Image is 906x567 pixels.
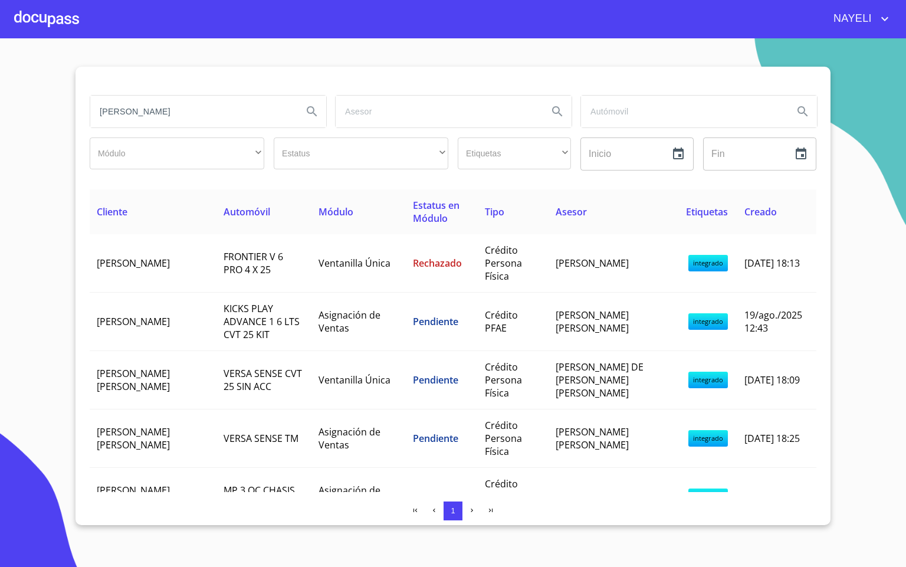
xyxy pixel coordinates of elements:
[90,137,264,169] div: ​
[97,425,170,451] span: [PERSON_NAME] [PERSON_NAME]
[413,373,458,386] span: Pendiente
[274,137,448,169] div: ​
[556,490,629,503] span: [PERSON_NAME]
[485,309,518,335] span: Crédito PFAE
[224,367,302,393] span: VERSA SENSE CVT 25 SIN ACC
[485,205,504,218] span: Tipo
[224,205,270,218] span: Automóvil
[224,250,283,276] span: FRONTIER V 6 PRO 4 X 25
[413,432,458,445] span: Pendiente
[319,425,380,451] span: Asignación de Ventas
[485,360,522,399] span: Crédito Persona Física
[319,257,390,270] span: Ventanilla Única
[686,205,728,218] span: Etiquetas
[789,97,817,126] button: Search
[688,372,728,388] span: integrado
[97,205,127,218] span: Cliente
[413,199,459,225] span: Estatus en Módulo
[825,9,878,28] span: NAYELI
[413,490,458,503] span: Pendiente
[319,484,380,510] span: Asignación de Ventas
[744,257,800,270] span: [DATE] 18:13
[556,309,629,335] span: [PERSON_NAME] [PERSON_NAME]
[224,432,298,445] span: VERSA SENSE TM
[688,255,728,271] span: integrado
[458,137,571,169] div: ​
[744,432,800,445] span: [DATE] 18:25
[556,257,629,270] span: [PERSON_NAME]
[90,96,293,127] input: search
[298,97,326,126] button: Search
[97,315,170,328] span: [PERSON_NAME]
[485,244,522,283] span: Crédito Persona Física
[688,313,728,330] span: integrado
[444,502,462,520] button: 1
[319,309,380,335] span: Asignación de Ventas
[97,484,170,510] span: [PERSON_NAME] [PERSON_NAME]
[688,489,728,505] span: integrado
[556,360,644,399] span: [PERSON_NAME] DE [PERSON_NAME] [PERSON_NAME]
[543,97,572,126] button: Search
[581,96,784,127] input: search
[413,257,462,270] span: Rechazado
[556,205,587,218] span: Asesor
[744,205,777,218] span: Creado
[319,373,390,386] span: Ventanilla Única
[224,302,300,341] span: KICKS PLAY ADVANCE 1 6 LTS CVT 25 KIT
[97,257,170,270] span: [PERSON_NAME]
[97,367,170,393] span: [PERSON_NAME] [PERSON_NAME]
[319,205,353,218] span: Módulo
[688,430,728,447] span: integrado
[336,96,539,127] input: search
[413,315,458,328] span: Pendiente
[744,373,800,386] span: [DATE] 18:09
[825,9,892,28] button: account of current user
[485,419,522,458] span: Crédito Persona Física
[451,506,455,515] span: 1
[744,490,800,503] span: [DATE] 15:31
[744,309,802,335] span: 19/ago./2025 12:43
[485,477,522,516] span: Crédito Persona Física
[224,484,295,510] span: MP 3 OC CHASIS TM AC VDC
[556,425,629,451] span: [PERSON_NAME] [PERSON_NAME]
